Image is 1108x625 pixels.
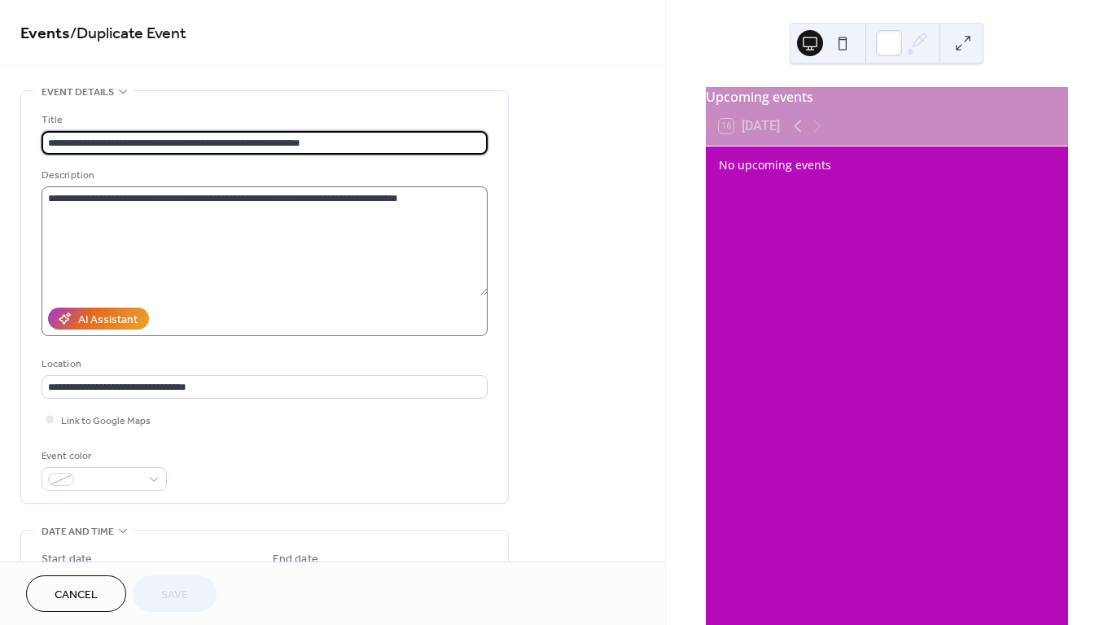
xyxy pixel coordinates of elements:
span: Event details [42,84,114,101]
div: Title [42,111,484,129]
a: Events [20,18,70,50]
button: AI Assistant [48,308,149,330]
div: Location [42,356,484,373]
span: / Duplicate Event [70,18,186,50]
div: AI Assistant [78,312,138,329]
div: Upcoming events [706,87,1068,107]
div: Event color [42,448,164,465]
span: Link to Google Maps [61,413,151,430]
button: Cancel [26,575,126,612]
div: End date [273,551,318,568]
div: Start date [42,551,92,568]
span: Date and time [42,523,114,540]
div: No upcoming events [719,156,1055,173]
div: Description [42,167,484,184]
span: Cancel [55,587,98,604]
